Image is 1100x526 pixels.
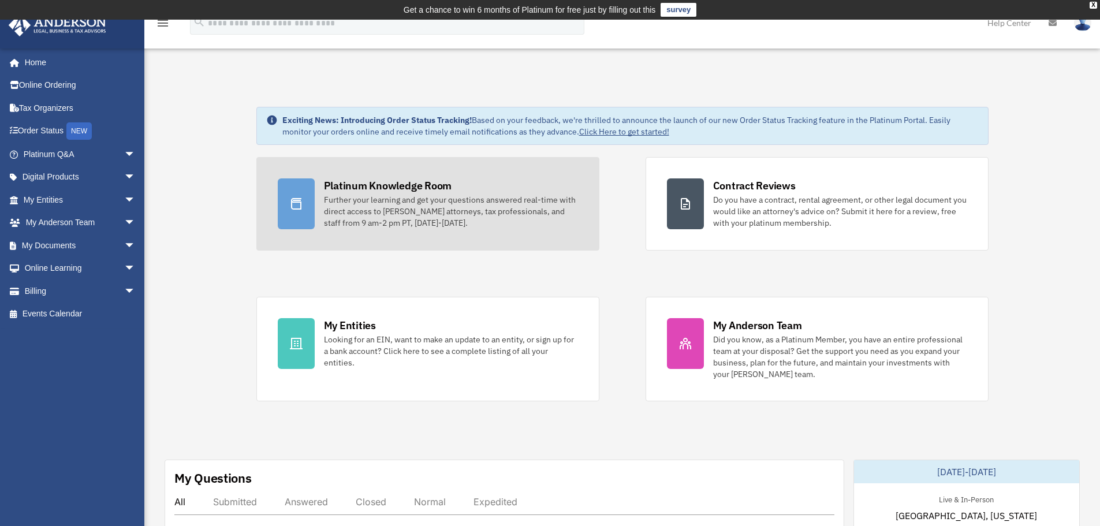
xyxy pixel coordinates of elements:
[646,297,989,401] a: My Anderson Team Did you know, as a Platinum Member, you have an entire professional team at your...
[8,96,153,120] a: Tax Organizers
[356,496,386,508] div: Closed
[930,493,1003,505] div: Live & In-Person
[414,496,446,508] div: Normal
[8,234,153,257] a: My Documentsarrow_drop_down
[8,303,153,326] a: Events Calendar
[256,157,599,251] a: Platinum Knowledge Room Further your learning and get your questions answered real-time with dire...
[661,3,696,17] a: survey
[8,211,153,234] a: My Anderson Teamarrow_drop_down
[896,509,1037,523] span: [GEOGRAPHIC_DATA], [US_STATE]
[404,3,656,17] div: Get a chance to win 6 months of Platinum for free just by filling out this
[124,211,147,235] span: arrow_drop_down
[285,496,328,508] div: Answered
[8,51,147,74] a: Home
[8,120,153,143] a: Order StatusNEW
[8,279,153,303] a: Billingarrow_drop_down
[713,194,967,229] div: Do you have a contract, rental agreement, or other legal document you would like an attorney's ad...
[473,496,517,508] div: Expedited
[124,166,147,189] span: arrow_drop_down
[324,178,452,193] div: Platinum Knowledge Room
[713,178,796,193] div: Contract Reviews
[324,318,376,333] div: My Entities
[8,257,153,280] a: Online Learningarrow_drop_down
[174,496,185,508] div: All
[282,114,979,137] div: Based on your feedback, we're thrilled to announce the launch of our new Order Status Tracking fe...
[213,496,257,508] div: Submitted
[8,188,153,211] a: My Entitiesarrow_drop_down
[174,469,252,487] div: My Questions
[1074,14,1091,31] img: User Pic
[8,143,153,166] a: Platinum Q&Aarrow_drop_down
[124,188,147,212] span: arrow_drop_down
[5,14,110,36] img: Anderson Advisors Platinum Portal
[324,194,578,229] div: Further your learning and get your questions answered real-time with direct access to [PERSON_NAM...
[156,16,170,30] i: menu
[713,318,802,333] div: My Anderson Team
[646,157,989,251] a: Contract Reviews Do you have a contract, rental agreement, or other legal document you would like...
[579,126,669,137] a: Click Here to get started!
[854,460,1079,483] div: [DATE]-[DATE]
[1090,2,1097,9] div: close
[282,115,472,125] strong: Exciting News: Introducing Order Status Tracking!
[124,143,147,166] span: arrow_drop_down
[124,234,147,258] span: arrow_drop_down
[324,334,578,368] div: Looking for an EIN, want to make an update to an entity, or sign up for a bank account? Click her...
[713,334,967,380] div: Did you know, as a Platinum Member, you have an entire professional team at your disposal? Get th...
[193,16,206,28] i: search
[124,257,147,281] span: arrow_drop_down
[8,166,153,189] a: Digital Productsarrow_drop_down
[256,297,599,401] a: My Entities Looking for an EIN, want to make an update to an entity, or sign up for a bank accoun...
[156,20,170,30] a: menu
[66,122,92,140] div: NEW
[124,279,147,303] span: arrow_drop_down
[8,74,153,97] a: Online Ordering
